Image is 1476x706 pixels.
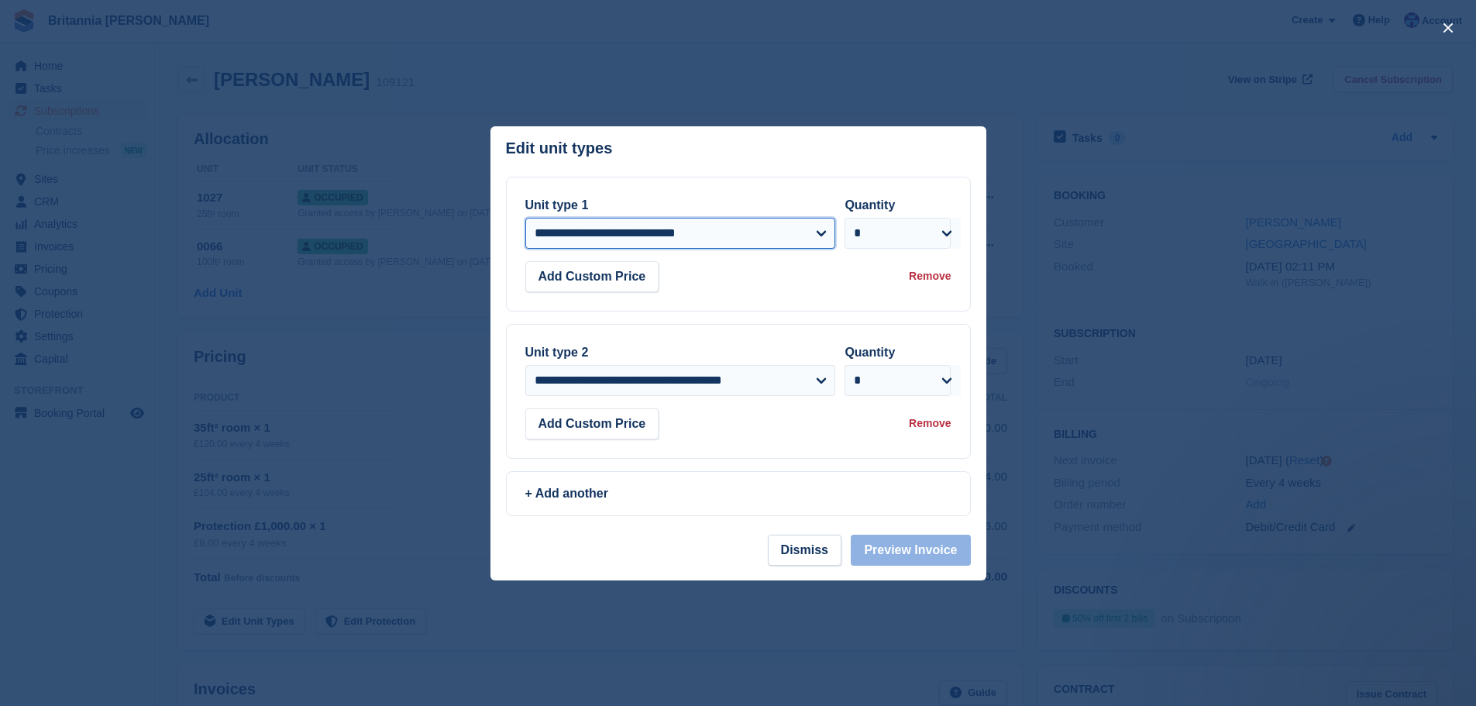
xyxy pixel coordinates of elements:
button: Dismiss [768,535,841,566]
a: + Add another [506,471,971,516]
button: Add Custom Price [525,408,659,439]
label: Quantity [845,346,895,359]
button: Add Custom Price [525,261,659,292]
p: Edit unit types [506,139,613,157]
button: Preview Invoice [851,535,970,566]
label: Unit type 1 [525,198,589,212]
label: Unit type 2 [525,346,589,359]
div: Remove [909,268,951,284]
label: Quantity [845,198,895,212]
div: Remove [909,415,951,432]
button: close [1436,15,1461,40]
div: + Add another [525,484,951,503]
